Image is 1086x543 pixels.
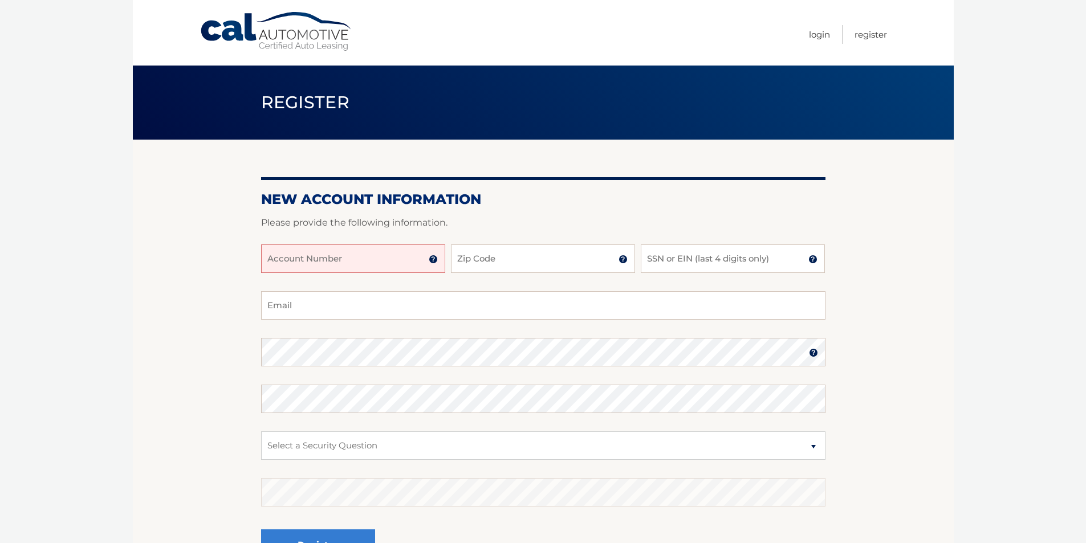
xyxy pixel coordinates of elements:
img: tooltip.svg [809,348,818,357]
a: Cal Automotive [200,11,353,52]
h2: New Account Information [261,191,825,208]
img: tooltip.svg [429,255,438,264]
img: tooltip.svg [808,255,817,264]
span: Register [261,92,350,113]
p: Please provide the following information. [261,215,825,231]
input: SSN or EIN (last 4 digits only) [641,244,825,273]
input: Account Number [261,244,445,273]
a: Login [809,25,830,44]
a: Register [855,25,887,44]
input: Zip Code [451,244,635,273]
img: tooltip.svg [619,255,628,264]
input: Email [261,291,825,320]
